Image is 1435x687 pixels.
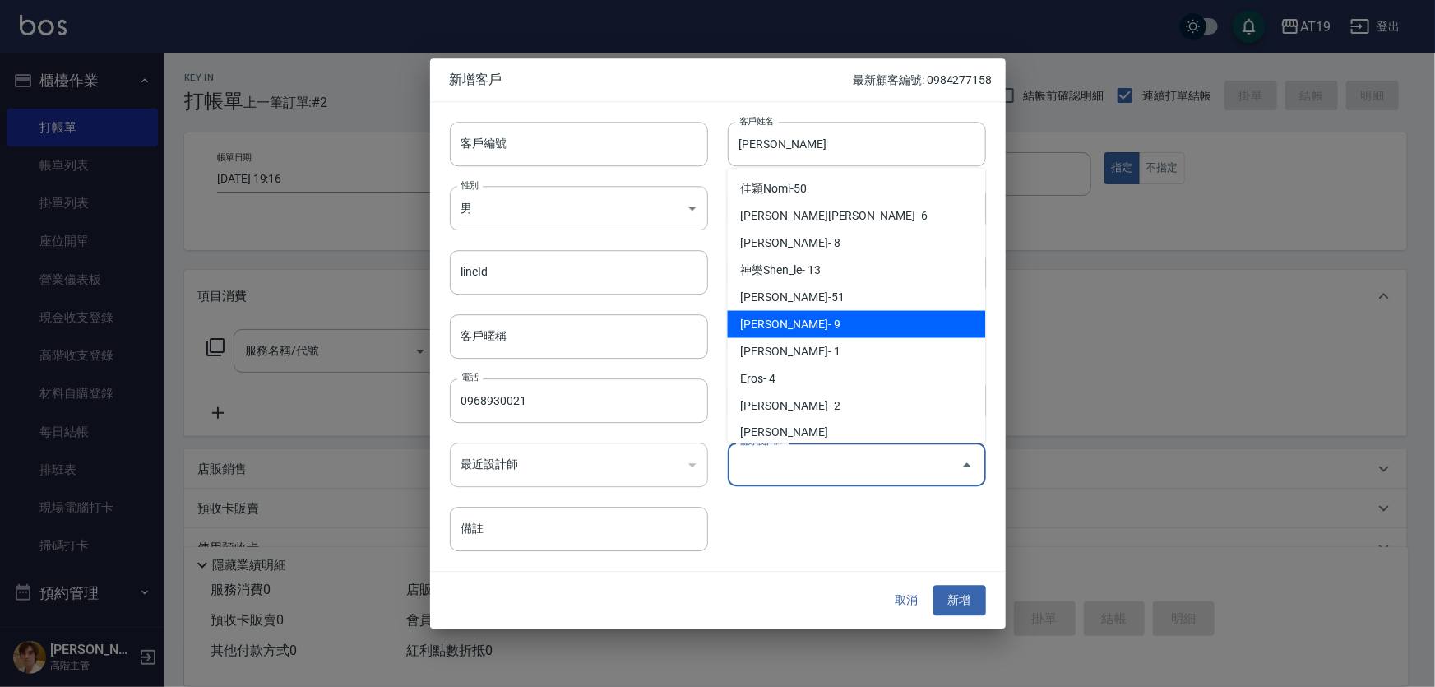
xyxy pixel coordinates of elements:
label: 性別 [461,179,479,191]
li: [PERSON_NAME][DEMOGRAPHIC_DATA]Chanel-54 [728,420,986,464]
button: Close [954,452,980,478]
li: [PERSON_NAME]- 2 [728,392,986,420]
li: [PERSON_NAME][PERSON_NAME]- 6 [728,202,986,230]
label: 電話 [461,371,479,383]
span: 新增客戶 [450,72,854,88]
li: 佳穎Nomi-50 [728,175,986,202]
li: 神樂Shen_le- 13 [728,257,986,284]
li: [PERSON_NAME]- 9 [728,311,986,338]
li: [PERSON_NAME]-51 [728,284,986,311]
p: 最新顧客編號: 0984277158 [853,72,992,89]
li: [PERSON_NAME]- 1 [728,338,986,365]
button: 取消 [881,586,933,616]
li: Eros- 4 [728,365,986,392]
div: 男 [450,186,708,230]
button: 新增 [933,586,986,616]
li: [PERSON_NAME]- 8 [728,230,986,257]
label: 客戶姓名 [739,114,774,127]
